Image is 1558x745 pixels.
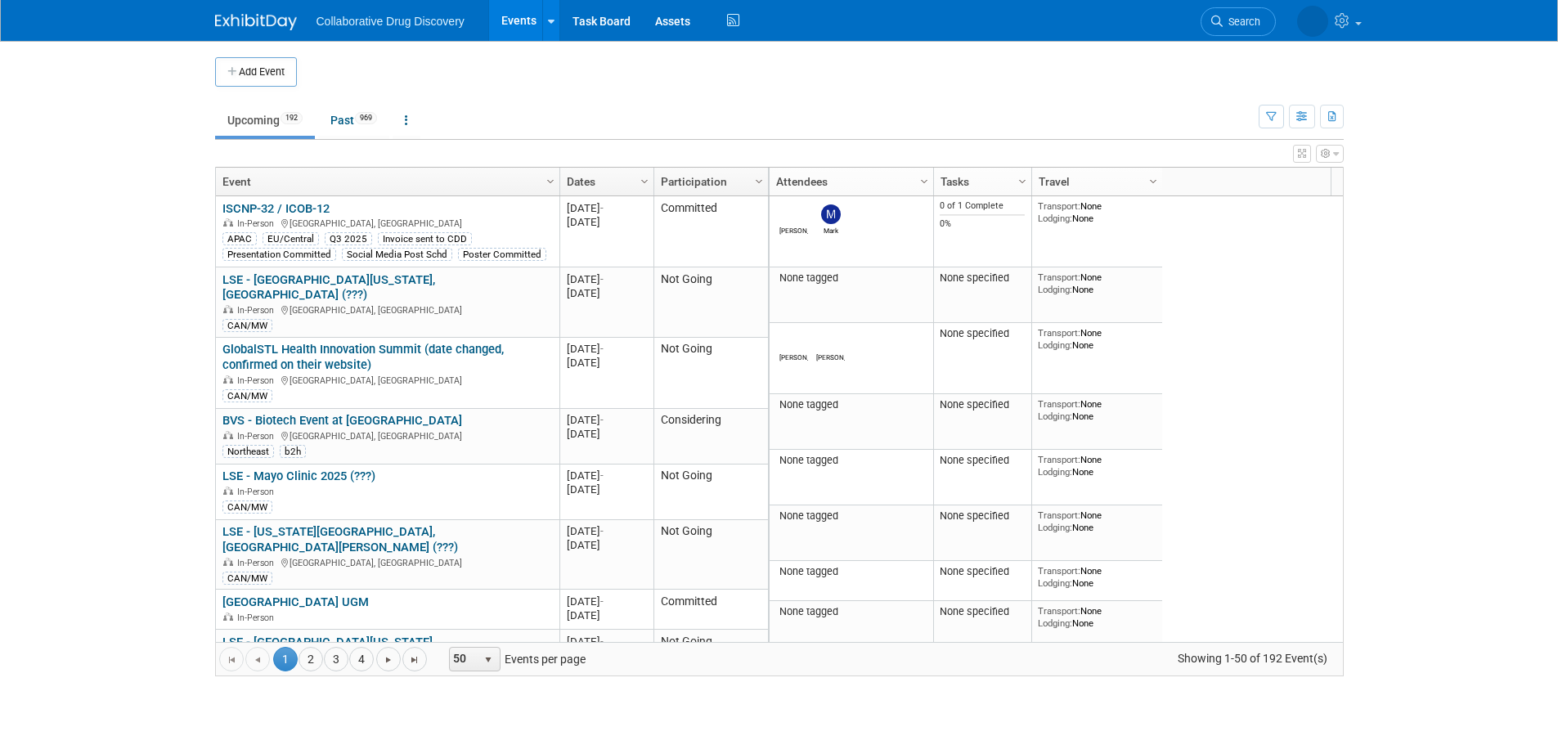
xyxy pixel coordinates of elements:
span: Transport: [1038,200,1080,212]
div: APAC [222,232,257,245]
span: Lodging: [1038,411,1072,422]
div: b2h [280,445,306,458]
div: None tagged [775,565,927,578]
div: [GEOGRAPHIC_DATA], [GEOGRAPHIC_DATA] [222,373,552,387]
span: In-Person [237,558,279,568]
a: LSE - Mayo Clinic 2025 (???) [222,469,375,483]
a: Column Settings [1144,168,1162,192]
span: - [600,202,604,214]
div: None specified [940,327,1025,340]
img: Juan Gijzelaar [1297,6,1328,37]
span: In-Person [237,218,279,229]
img: In-Person Event [223,218,233,227]
span: Transport: [1038,605,1080,617]
div: [DATE] [567,538,646,552]
span: Transport: [1038,454,1080,465]
span: Events per page [428,647,602,671]
div: None specified [940,605,1025,618]
div: None specified [940,565,1025,578]
a: LSE - [US_STATE][GEOGRAPHIC_DATA], [GEOGRAPHIC_DATA][PERSON_NAME] (???) [222,524,458,554]
div: [DATE] [567,342,646,356]
span: Column Settings [918,175,931,188]
div: None tagged [775,605,927,618]
span: Lodging: [1038,617,1072,629]
span: - [600,343,604,355]
span: Column Settings [1147,175,1160,188]
div: 0% [940,218,1025,230]
div: None None [1038,565,1156,589]
div: [GEOGRAPHIC_DATA], [GEOGRAPHIC_DATA] [222,303,552,316]
img: In-Person Event [223,305,233,313]
span: Transport: [1038,509,1080,521]
span: Transport: [1038,272,1080,283]
span: In-Person [237,487,279,497]
div: [DATE] [567,427,646,441]
span: Collaborative Drug Discovery [317,15,465,28]
span: Go to the first page [225,653,238,666]
div: [DATE] [567,356,646,370]
div: Mark Garlinghouse [816,224,845,235]
a: Upcoming192 [215,105,315,136]
div: None specified [940,272,1025,285]
a: Participation [661,168,757,195]
div: Presentation Committed [222,248,336,261]
div: Invoice sent to CDD [378,232,472,245]
a: ISCNP-32 / ICOB-12 [222,201,330,216]
span: In-Person [237,613,279,623]
a: Go to the previous page [245,647,270,671]
a: Column Settings [635,168,653,192]
div: Q3 2025 [325,232,372,245]
td: Not Going [653,465,768,520]
a: Attendees [776,168,923,195]
img: In-Person Event [223,558,233,566]
span: Transport: [1038,327,1080,339]
td: Not Going [653,338,768,409]
a: Past969 [318,105,389,136]
span: Lodging: [1038,339,1072,351]
span: Search [1223,16,1260,28]
td: Not Going [653,267,768,338]
td: Committed [653,196,768,267]
div: EU/Central [263,232,319,245]
span: Column Settings [544,175,557,188]
div: None specified [940,509,1025,523]
div: None None [1038,454,1156,478]
div: Social Media Post Schd [342,248,452,261]
div: Poster Committed [458,248,546,261]
span: - [600,469,604,482]
div: CAN/MW [222,319,272,332]
div: None None [1038,327,1156,351]
div: [DATE] [567,524,646,538]
a: Travel [1039,168,1152,195]
div: [DATE] [567,201,646,215]
button: Add Event [215,57,297,87]
div: None None [1038,605,1156,629]
div: [DATE] [567,272,646,286]
span: 969 [355,112,377,124]
span: 1 [273,647,298,671]
div: [DATE] [567,286,646,300]
span: 50 [450,648,478,671]
a: Dates [567,168,643,195]
div: None None [1038,509,1156,533]
span: Column Settings [752,175,766,188]
div: [DATE] [567,413,646,427]
img: In-Person Event [223,431,233,439]
div: None specified [940,454,1025,467]
a: Column Settings [1013,168,1031,192]
span: - [600,273,604,285]
td: Not Going [653,630,768,700]
a: Search [1201,7,1276,36]
span: Go to the next page [382,653,395,666]
div: [DATE] [567,215,646,229]
div: Northeast [222,445,274,458]
span: - [600,414,604,426]
span: Go to the last page [408,653,421,666]
span: Lodging: [1038,577,1072,589]
a: Go to the last page [402,647,427,671]
div: CAN/MW [222,500,272,514]
span: Showing 1-50 of 192 Event(s) [1162,647,1342,670]
div: CAN/MW [222,572,272,585]
img: In-Person Event [223,613,233,621]
a: 2 [299,647,323,671]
